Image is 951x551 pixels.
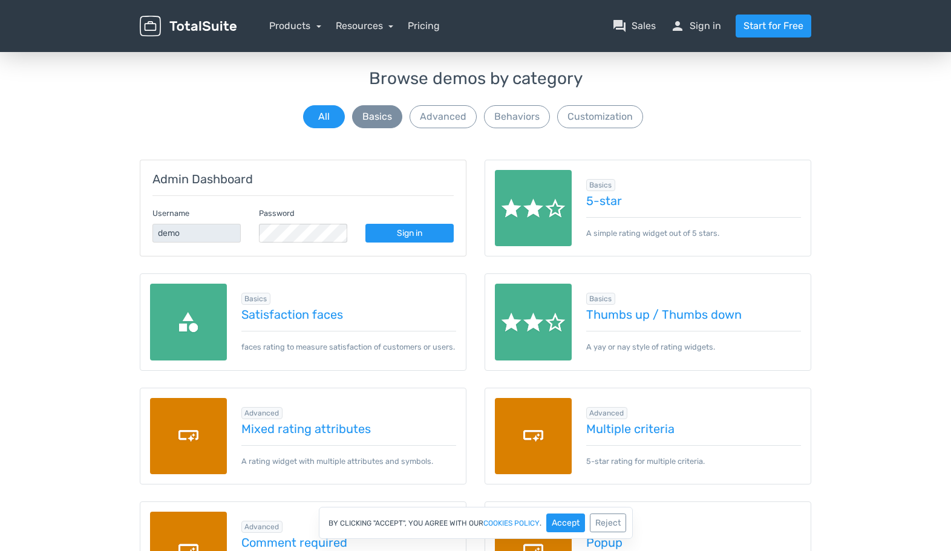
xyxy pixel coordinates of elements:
span: question_answer [612,19,627,33]
img: rate.png [495,170,572,247]
button: Behaviors [484,105,550,128]
img: custom-fields.png [495,398,572,475]
a: Sign in [365,224,454,243]
a: Multiple criteria [586,422,802,435]
a: Start for Free [736,15,811,37]
span: Browse all in Basics [241,293,271,305]
p: faces rating to measure satisfaction of customers or users. [241,331,457,353]
label: Password [259,207,295,219]
span: person [670,19,685,33]
button: Customization [557,105,643,128]
a: Comment required [241,536,457,549]
img: categories.png [150,284,227,360]
button: Advanced [410,105,477,128]
a: Pricing [408,19,440,33]
a: Satisfaction faces [241,308,457,321]
span: Browse all in Basics [586,293,616,305]
button: All [303,105,345,128]
button: Basics [352,105,402,128]
a: cookies policy [483,520,540,527]
label: Username [152,207,189,219]
p: 5-star rating for multiple criteria. [586,445,802,467]
button: Accept [546,514,585,532]
a: Thumbs up / Thumbs down [586,308,802,321]
div: By clicking "Accept", you agree with our . [319,507,633,539]
h5: Admin Dashboard [152,172,454,186]
span: Browse all in Advanced [586,407,628,419]
a: Products [269,20,321,31]
button: Reject [590,514,626,532]
p: A simple rating widget out of 5 stars. [586,217,802,239]
a: 5-star [586,194,802,207]
span: Browse all in Advanced [241,407,283,419]
a: question_answerSales [612,19,656,33]
a: Mixed rating attributes [241,422,457,435]
h3: Browse demos by category [140,70,811,88]
a: personSign in [670,19,721,33]
span: Browse all in Basics [586,179,616,191]
a: Popup [586,536,802,549]
p: A yay or nay style of rating widgets. [586,331,802,353]
img: rate.png [495,284,572,360]
img: custom-fields.png [150,398,227,475]
p: A rating widget with multiple attributes and symbols. [241,445,457,467]
img: TotalSuite for WordPress [140,16,237,37]
a: Resources [336,20,394,31]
